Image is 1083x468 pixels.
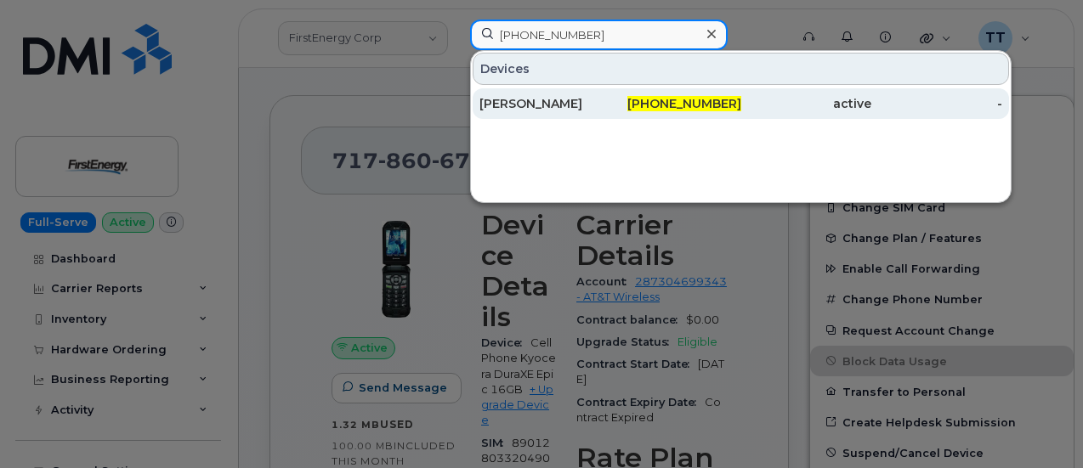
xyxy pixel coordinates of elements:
input: Find something... [470,20,728,50]
div: Devices [473,53,1009,85]
div: - [871,95,1002,112]
div: [PERSON_NAME] [479,95,610,112]
a: [PERSON_NAME][PHONE_NUMBER]active- [473,88,1009,119]
iframe: Messenger Launcher [1009,394,1070,455]
span: [PHONE_NUMBER] [627,96,741,111]
div: active [741,95,872,112]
